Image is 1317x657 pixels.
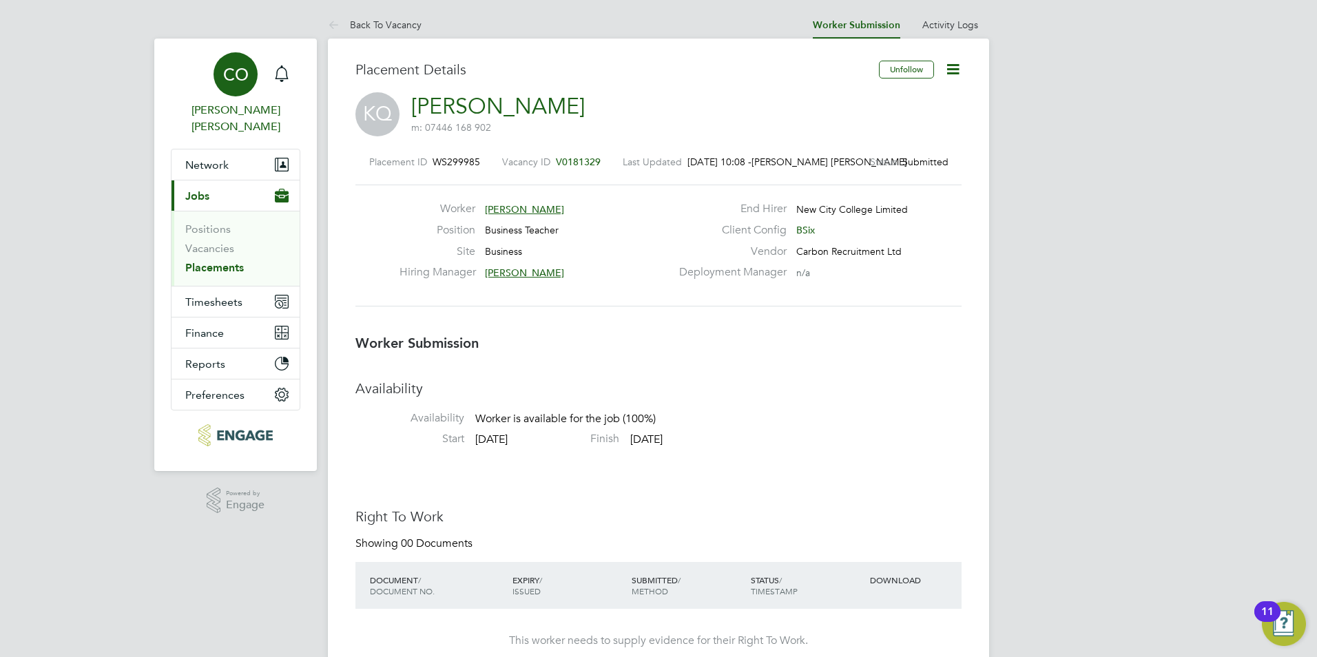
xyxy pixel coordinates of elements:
[870,156,897,168] label: Status
[400,202,475,216] label: Worker
[796,245,902,258] span: Carbon Recruitment Ltd
[671,265,787,280] label: Deployment Manager
[369,634,948,648] div: This worker needs to supply evidence for their Right To Work.
[556,156,601,168] span: V0181329
[355,335,479,351] b: Worker Submission
[355,508,962,525] h3: Right To Work
[172,348,300,379] button: Reports
[485,203,564,216] span: [PERSON_NAME]
[185,326,224,340] span: Finance
[154,39,317,471] nav: Main navigation
[512,585,541,596] span: ISSUED
[411,93,585,120] a: [PERSON_NAME]
[485,224,559,236] span: Business Teacher
[355,536,475,551] div: Showing
[370,585,435,596] span: DOCUMENT NO.
[502,156,550,168] label: Vacancy ID
[751,585,798,596] span: TIMESTAMP
[171,102,300,135] span: Connor O'sullivan
[172,211,300,286] div: Jobs
[172,379,300,410] button: Preferences
[355,411,464,426] label: Availability
[779,574,782,585] span: /
[355,379,962,397] h3: Availability
[226,499,265,511] span: Engage
[172,180,300,211] button: Jobs
[185,222,231,236] a: Positions
[687,156,751,168] span: [DATE] 10:08 -
[902,156,948,168] span: Submitted
[867,567,962,592] div: DOWNLOAD
[628,567,747,603] div: SUBMITTED
[678,574,681,585] span: /
[671,223,787,238] label: Client Config
[539,574,542,585] span: /
[475,432,508,446] span: [DATE]
[185,295,242,309] span: Timesheets
[630,432,663,446] span: [DATE]
[485,267,564,279] span: [PERSON_NAME]
[400,244,475,259] label: Site
[485,245,522,258] span: Business
[185,189,209,202] span: Jobs
[671,202,787,216] label: End Hirer
[401,536,473,550] span: 00 Documents
[172,317,300,348] button: Finance
[510,432,619,446] label: Finish
[185,158,229,171] span: Network
[185,242,234,255] a: Vacancies
[879,61,934,79] button: Unfollow
[369,156,427,168] label: Placement ID
[632,585,668,596] span: METHOD
[747,567,867,603] div: STATUS
[1261,612,1274,629] div: 11
[433,156,480,168] span: WS299985
[355,92,400,136] span: KQ
[328,19,422,31] a: Back To Vacancy
[226,488,265,499] span: Powered by
[355,432,464,446] label: Start
[813,19,900,31] a: Worker Submission
[185,357,225,371] span: Reports
[171,424,300,446] a: Go to home page
[366,567,509,603] div: DOCUMENT
[355,61,869,79] h3: Placement Details
[509,567,628,603] div: EXPIRY
[623,156,682,168] label: Last Updated
[198,424,272,446] img: carbonrecruitment-logo-retina.png
[223,65,249,83] span: CO
[185,261,244,274] a: Placements
[411,121,491,134] span: m: 07446 168 902
[475,413,656,426] span: Worker is available for the job (100%)
[796,267,810,279] span: n/a
[671,244,787,259] label: Vendor
[172,286,300,317] button: Timesheets
[400,265,475,280] label: Hiring Manager
[185,388,245,401] span: Preferences
[796,203,908,216] span: New City College Limited
[796,224,815,236] span: BSix
[171,52,300,135] a: CO[PERSON_NAME] [PERSON_NAME]
[207,488,265,514] a: Powered byEngage
[418,574,421,585] span: /
[922,19,978,31] a: Activity Logs
[172,149,300,180] button: Network
[1262,602,1306,646] button: Open Resource Center, 11 new notifications
[751,156,848,168] span: [PERSON_NAME] [PERSON_NAME]
[400,223,475,238] label: Position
